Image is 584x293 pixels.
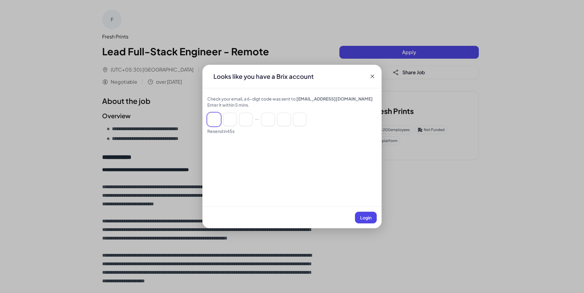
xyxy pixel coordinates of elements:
[207,96,377,108] div: Check your email, a 6-digt code was sent to Enter it within 5 mins.
[296,96,373,101] span: [EMAIL_ADDRESS][DOMAIN_NAME]
[209,72,319,81] div: Looks like you have a Brix account
[207,128,377,134] div: Resend in 45 s
[360,215,371,220] span: Login
[355,212,377,223] button: Login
